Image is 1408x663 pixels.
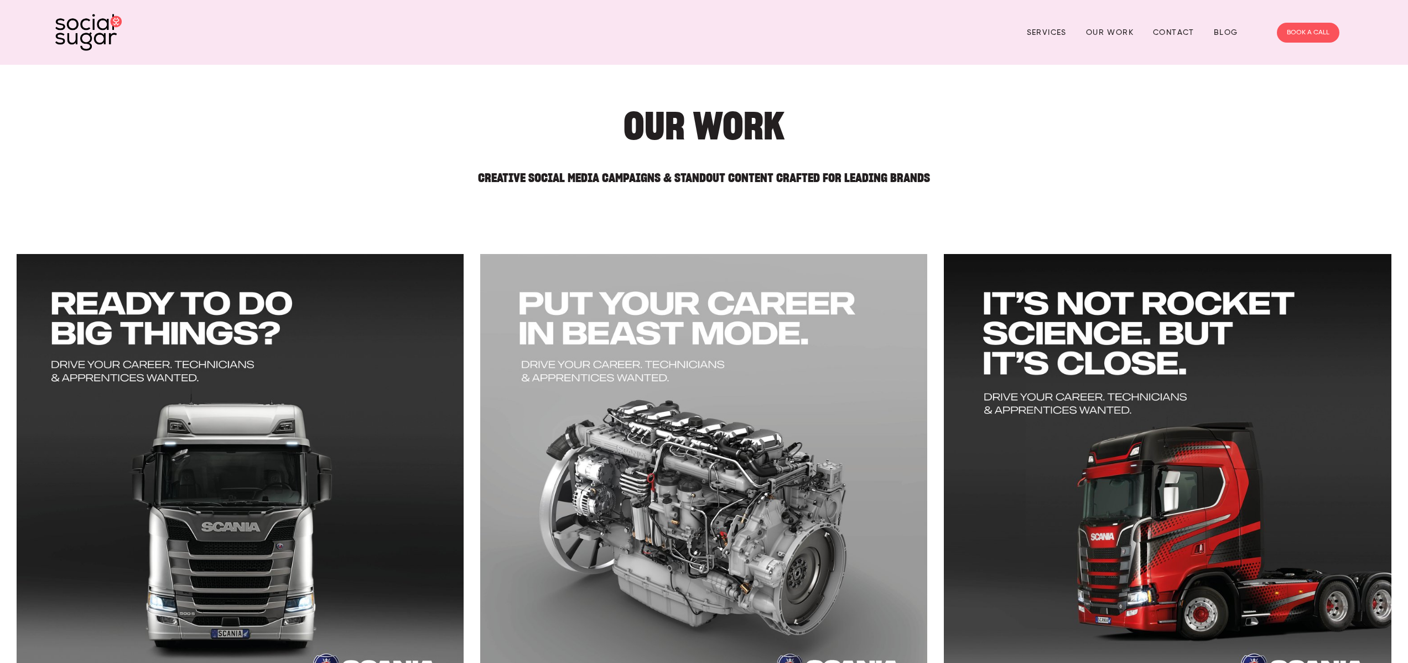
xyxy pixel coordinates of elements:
h2: Creative Social Media Campaigns & Standout Content Crafted for Leading Brands [143,162,1265,184]
a: Contact [1153,24,1194,41]
a: BOOK A CALL [1277,23,1339,43]
h1: Our Work [143,109,1265,143]
a: Services [1027,24,1067,41]
a: Blog [1214,24,1238,41]
img: SocialSugar [55,14,122,51]
a: Our Work [1086,24,1134,41]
